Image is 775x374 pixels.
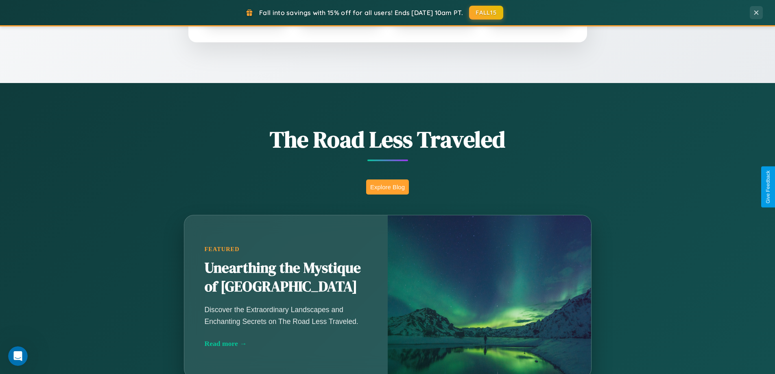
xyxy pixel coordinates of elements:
h2: Unearthing the Mystique of [GEOGRAPHIC_DATA] [205,259,367,296]
p: Discover the Extraordinary Landscapes and Enchanting Secrets on The Road Less Traveled. [205,304,367,327]
h1: The Road Less Traveled [144,124,632,155]
div: Read more → [205,339,367,348]
div: Featured [205,246,367,253]
iframe: Intercom live chat [8,346,28,366]
button: FALL15 [469,6,503,20]
div: Give Feedback [765,171,771,203]
span: Fall into savings with 15% off for all users! Ends [DATE] 10am PT. [259,9,463,17]
button: Explore Blog [366,179,409,195]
